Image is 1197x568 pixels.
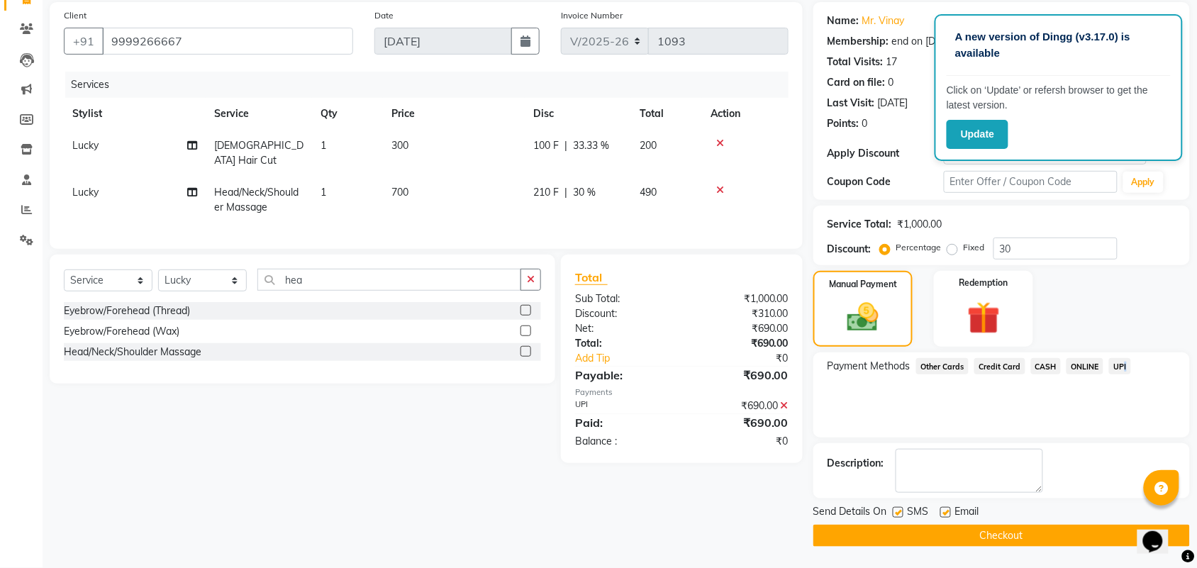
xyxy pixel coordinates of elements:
div: ₹690.00 [681,321,799,336]
div: ₹690.00 [681,399,799,413]
div: ₹1,000.00 [681,291,799,306]
label: Redemption [959,277,1008,289]
div: Total: [564,336,682,351]
input: Search by Name/Mobile/Email/Code [102,28,353,55]
span: Lucky [72,186,99,199]
div: Card on file: [828,75,886,90]
span: UPI [1109,358,1131,374]
th: Action [702,98,789,130]
img: _gift.svg [957,298,1011,338]
input: Enter Offer / Coupon Code [944,171,1118,193]
span: 30 % [573,185,596,200]
div: Total Visits: [828,55,884,69]
div: Net: [564,321,682,336]
span: Total [575,270,608,285]
input: Search or Scan [257,269,521,291]
label: Manual Payment [829,278,897,291]
th: Price [383,98,525,130]
div: Membership: [828,34,889,49]
p: A new version of Dingg (v3.17.0) is available [955,29,1162,61]
span: ONLINE [1067,358,1103,374]
div: Points: [828,116,859,131]
label: Percentage [896,241,942,254]
div: 17 [886,55,898,69]
span: [DEMOGRAPHIC_DATA] Hair Cut [214,139,304,167]
th: Stylist [64,98,206,130]
label: Invoice Number [561,9,623,22]
div: ₹690.00 [681,414,799,431]
span: Other Cards [916,358,969,374]
a: Add Tip [564,351,701,366]
span: 200 [640,139,657,152]
span: Head/Neck/Shoulder Massage [214,186,299,213]
label: Client [64,9,87,22]
label: Fixed [964,241,985,254]
span: 490 [640,186,657,199]
div: Discount: [564,306,682,321]
th: Disc [525,98,631,130]
button: Apply [1123,172,1164,193]
div: ₹690.00 [681,367,799,384]
div: Eyebrow/Forehead (Wax) [64,324,179,339]
div: ₹310.00 [681,306,799,321]
div: 0 [889,75,894,90]
div: ₹1,000.00 [898,217,942,232]
div: Payable: [564,367,682,384]
div: [DATE] [878,96,908,111]
div: Description: [828,456,884,471]
span: | [564,138,567,153]
span: CASH [1031,358,1062,374]
button: +91 [64,28,104,55]
span: 33.33 % [573,138,609,153]
button: Checkout [813,525,1190,547]
div: ₹0 [681,434,799,449]
div: Head/Neck/Shoulder Massage [64,345,201,360]
span: 300 [391,139,408,152]
span: 100 F [533,138,559,153]
div: Eyebrow/Forehead (Thread) [64,304,190,318]
div: Last Visit: [828,96,875,111]
a: Mr. Vinay [862,13,905,28]
span: SMS [908,504,929,522]
div: Services [65,72,799,98]
span: Email [955,504,979,522]
div: UPI [564,399,682,413]
span: | [564,185,567,200]
div: ₹0 [701,351,799,366]
th: Qty [312,98,383,130]
div: Balance : [564,434,682,449]
div: Apply Discount [828,146,944,161]
img: _cash.svg [837,299,889,335]
div: Payments [575,386,789,399]
span: 1 [321,186,326,199]
span: Credit Card [974,358,1025,374]
th: Service [206,98,312,130]
span: Payment Methods [828,359,911,374]
span: Lucky [72,139,99,152]
div: Coupon Code [828,174,944,189]
span: 1 [321,139,326,152]
span: 210 F [533,185,559,200]
div: Name: [828,13,859,28]
div: ₹690.00 [681,336,799,351]
div: Sub Total: [564,291,682,306]
div: Discount: [828,242,872,257]
span: Send Details On [813,504,887,522]
p: Click on ‘Update’ or refersh browser to get the latest version. [947,83,1171,113]
div: end on [DATE] [892,34,957,49]
button: Update [947,120,1008,149]
div: Service Total: [828,217,892,232]
span: 700 [391,186,408,199]
th: Total [631,98,702,130]
label: Date [374,9,394,22]
div: 0 [862,116,868,131]
iframe: chat widget [1137,511,1183,554]
div: Paid: [564,414,682,431]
